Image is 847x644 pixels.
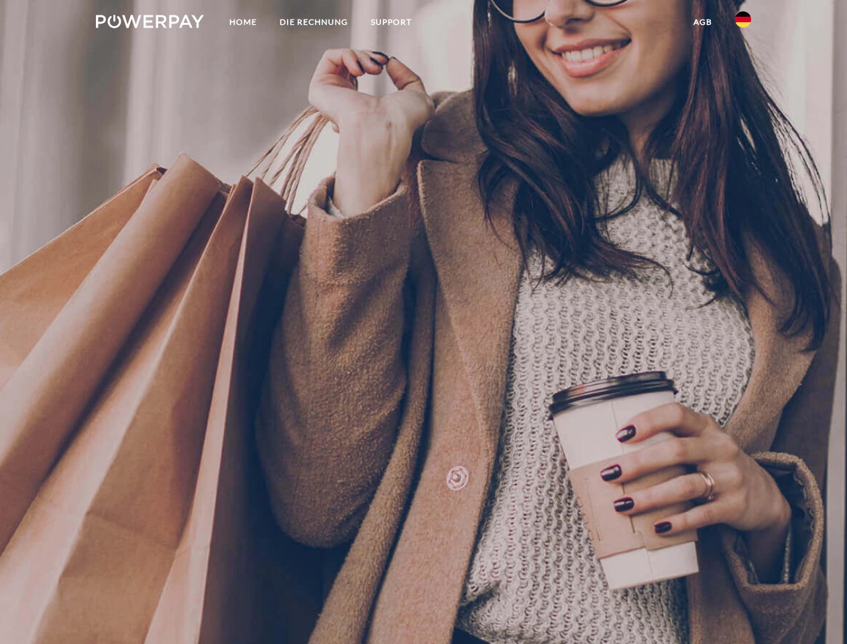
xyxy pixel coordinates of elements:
[682,10,724,34] a: agb
[268,10,359,34] a: DIE RECHNUNG
[96,15,204,28] img: logo-powerpay-white.svg
[735,11,751,28] img: de
[359,10,423,34] a: SUPPORT
[218,10,268,34] a: Home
